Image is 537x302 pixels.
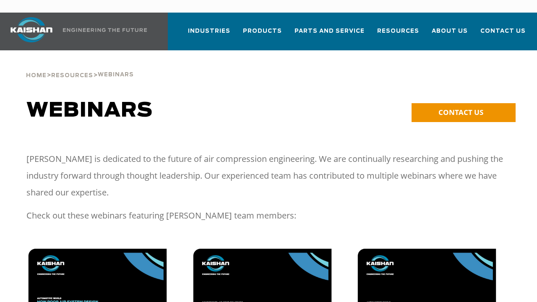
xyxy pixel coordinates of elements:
[295,20,365,49] a: Parts and Service
[432,26,468,36] span: About Us
[98,72,134,78] span: Webinars
[432,20,468,49] a: About Us
[480,20,526,49] a: Contact Us
[438,107,483,117] span: CONTACT US
[51,71,93,79] a: Resources
[295,26,365,36] span: Parts and Service
[377,20,419,49] a: Resources
[412,103,516,122] a: CONTACT US
[26,73,47,78] span: Home
[243,26,282,36] span: Products
[26,71,47,79] a: Home
[377,26,419,36] span: Resources
[188,20,230,49] a: Industries
[243,20,282,49] a: Products
[480,26,526,36] span: Contact Us
[26,50,134,82] div: > >
[26,207,511,224] p: Check out these webinars featuring [PERSON_NAME] team members:
[51,73,93,78] span: Resources
[26,151,511,201] p: [PERSON_NAME] is dedicated to the future of air compression engineering. We are continually resea...
[26,101,153,121] span: Webinars
[63,28,147,32] img: Engineering the future
[188,26,230,36] span: Industries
